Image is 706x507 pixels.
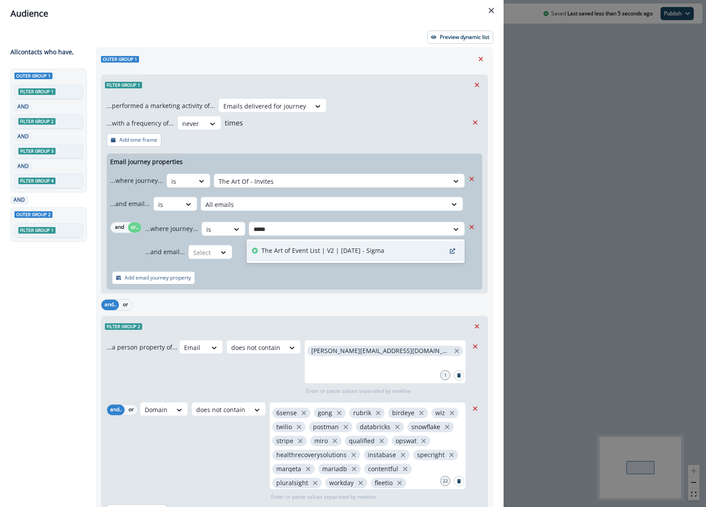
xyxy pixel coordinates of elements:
[225,118,243,128] p: times
[261,246,384,255] p: The Art of Event List | V2 | [DATE] - Sigma
[435,409,445,417] p: wiz
[375,479,393,487] p: fleetio
[128,222,141,233] button: or..
[276,479,308,487] p: pluralsight
[318,409,332,417] p: gong
[145,247,185,256] p: ...and email...
[448,409,456,417] button: close
[313,423,339,431] p: postman
[107,343,177,352] p: ...a person property of...
[417,409,426,417] button: close
[465,220,479,234] button: Remove
[341,423,350,431] button: close
[296,437,305,445] button: close
[395,479,404,487] button: close
[374,409,383,417] button: close
[276,465,301,473] p: marqeta
[107,119,174,128] p: ...with a frequency of...
[110,176,163,185] p: ...where journey...
[396,437,417,445] p: opswat
[468,340,482,353] button: Remove
[470,320,484,333] button: Remove
[107,405,125,415] button: and..
[16,103,30,111] p: AND
[443,423,452,431] button: close
[353,409,371,417] p: rubrik
[330,437,339,445] button: close
[14,211,52,218] span: Outer group 2
[356,479,365,487] button: close
[465,172,479,185] button: Remove
[401,465,410,473] button: close
[10,7,493,20] div: Audience
[101,300,119,310] button: and..
[417,451,445,459] p: specright
[322,465,347,473] p: mariadb
[470,78,484,91] button: Remove
[105,323,142,330] span: Filter group 2
[295,423,303,431] button: close
[368,451,396,459] p: instabase
[107,133,161,147] button: Add time frame
[445,245,459,258] button: preview
[329,479,354,487] p: workday
[392,409,414,417] p: birdeye
[393,423,402,431] button: close
[269,493,378,501] p: Enter or paste values separated by newline
[107,101,215,110] p: ...performed a marketing activity of...
[18,227,56,234] span: Filter group 1
[335,409,344,417] button: close
[105,82,142,88] span: Filter group 1
[304,387,413,395] p: Enter or paste values separated by newline
[427,31,493,44] button: Preview dynamic list
[299,409,308,417] button: close
[10,47,74,56] p: All contact s who have,
[440,370,450,380] div: 1
[18,178,56,184] span: Filter group 4
[377,437,386,445] button: close
[119,137,157,143] p: Add time frame
[276,423,292,431] p: twilio
[454,370,464,381] button: Search
[350,465,358,473] button: close
[145,224,198,233] p: ...where journey...
[125,405,138,415] button: or
[349,437,375,445] p: qualified
[311,479,320,487] button: close
[474,52,488,66] button: Remove
[368,465,398,473] p: contentful
[447,451,456,459] button: close
[18,148,56,154] span: Filter group 3
[440,476,450,486] div: 22
[101,56,139,63] span: Outer group 1
[12,196,26,204] p: AND
[14,73,52,79] span: Outer group 1
[110,199,150,208] p: ...and email...
[453,346,461,355] button: close
[411,423,440,431] p: snowflake
[484,3,498,17] button: Close
[119,300,132,310] button: or
[276,409,297,417] p: 6sense
[16,162,30,170] p: AND
[419,437,428,445] button: close
[18,88,56,95] span: Filter group 1
[399,451,407,459] button: close
[110,157,183,166] p: Email journey properties
[311,347,450,355] p: [PERSON_NAME][EMAIL_ADDRESS][DOMAIN_NAME]
[304,465,313,473] button: close
[276,451,347,459] p: healthrecoverysolutions
[360,423,390,431] p: databricks
[454,476,464,486] button: Search
[349,451,358,459] button: close
[468,402,482,415] button: Remove
[111,222,128,233] button: and
[112,271,195,284] button: Add email journey property
[468,116,482,129] button: Remove
[314,437,328,445] p: miro
[440,34,489,40] p: Preview dynamic list
[18,118,56,125] span: Filter group 2
[276,437,293,445] p: stripe
[125,275,191,281] p: Add email journey property
[16,133,30,140] p: AND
